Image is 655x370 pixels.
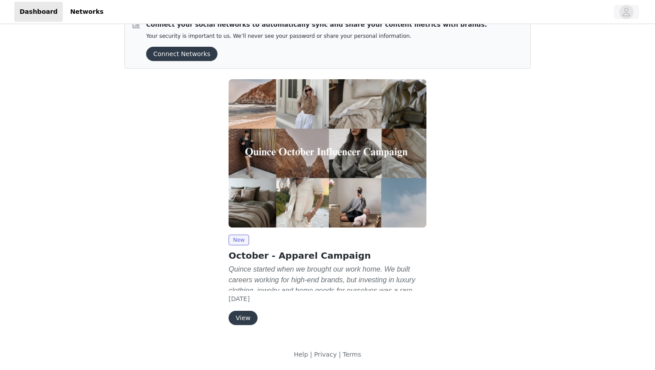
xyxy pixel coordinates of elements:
[146,33,487,40] p: Your security is important to us. We’ll never see your password or share your personal information.
[229,315,258,321] a: View
[229,235,249,245] span: New
[229,311,258,325] button: View
[146,20,487,29] p: Connect your social networks to automatically sync and share your content metrics with brands.
[343,351,361,358] a: Terms
[229,265,418,326] em: Quince started when we brought our work home. We built careers working for high-end brands, but i...
[314,351,337,358] a: Privacy
[294,351,308,358] a: Help
[339,351,341,358] span: |
[229,249,426,262] h2: October - Apparel Campaign
[622,5,630,19] div: avatar
[14,2,63,22] a: Dashboard
[65,2,109,22] a: Networks
[146,47,217,61] button: Connect Networks
[229,295,250,302] span: [DATE]
[229,79,426,228] img: Quince
[310,351,312,358] span: |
